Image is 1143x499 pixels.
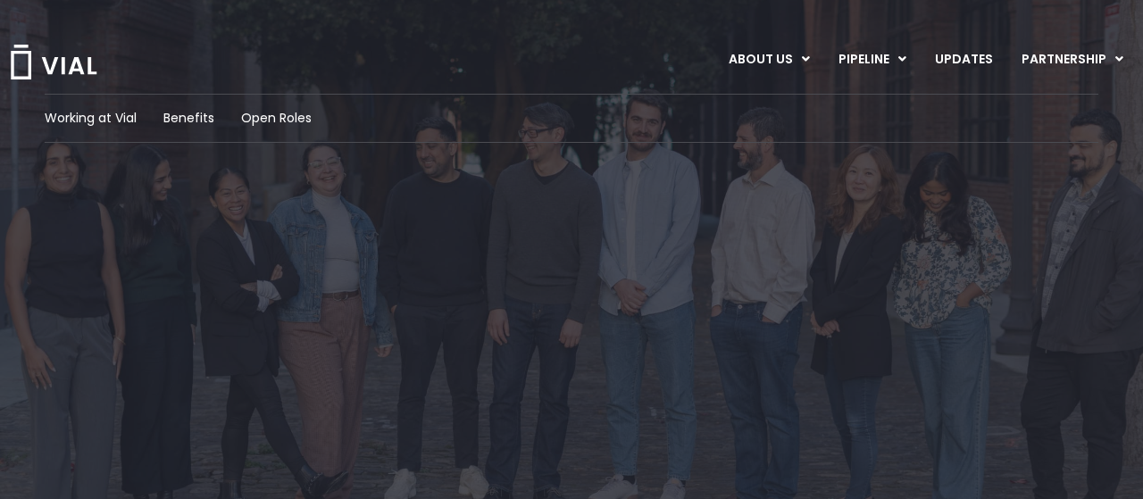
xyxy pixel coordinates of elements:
a: PARTNERSHIPMenu Toggle [1007,45,1138,75]
a: Open Roles [241,109,312,128]
a: ABOUT USMenu Toggle [714,45,823,75]
a: Working at Vial [45,109,137,128]
a: UPDATES [921,45,1006,75]
img: Vial Logo [9,45,98,79]
a: Benefits [163,109,214,128]
a: PIPELINEMenu Toggle [824,45,920,75]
